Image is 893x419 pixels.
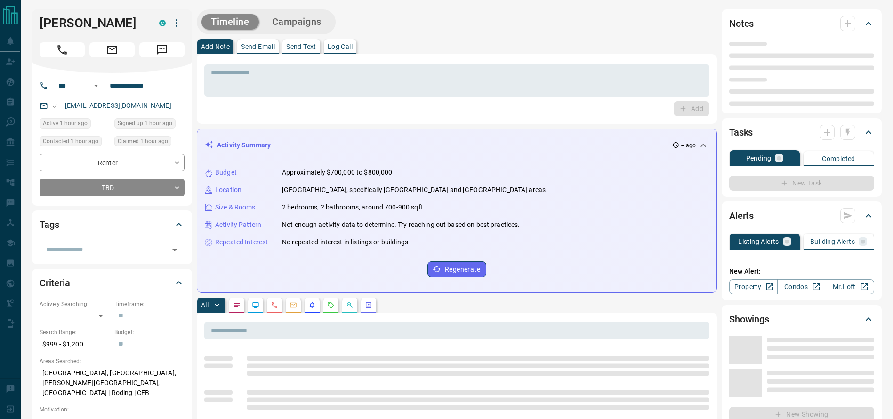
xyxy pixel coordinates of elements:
p: Send Text [286,43,316,50]
div: Criteria [40,272,185,294]
svg: Emails [290,301,297,309]
div: Alerts [729,204,874,227]
svg: Lead Browsing Activity [252,301,259,309]
svg: Agent Actions [365,301,372,309]
div: Mon Sep 15 2025 [40,136,110,149]
p: $999 - $1,200 [40,337,110,352]
span: Signed up 1 hour ago [118,119,172,128]
p: [GEOGRAPHIC_DATA], specifically [GEOGRAPHIC_DATA] and [GEOGRAPHIC_DATA] areas [282,185,546,195]
svg: Calls [271,301,278,309]
h2: Tags [40,217,59,232]
h1: [PERSON_NAME] [40,16,145,31]
span: Contacted 1 hour ago [43,137,98,146]
button: Campaigns [263,14,331,30]
p: Repeated Interest [215,237,268,247]
p: Completed [822,155,855,162]
p: Listing Alerts [738,238,779,245]
a: [EMAIL_ADDRESS][DOMAIN_NAME] [65,102,171,109]
svg: Email Valid [52,103,58,109]
p: Approximately $700,000 to $800,000 [282,168,392,177]
h2: Showings [729,312,769,327]
h2: Alerts [729,208,754,223]
a: Mr.Loft [826,279,874,294]
span: Active 1 hour ago [43,119,88,128]
p: No repeated interest in listings or buildings [282,237,408,247]
button: Open [168,243,181,257]
p: Building Alerts [810,238,855,245]
h2: Tasks [729,125,753,140]
div: Tasks [729,121,874,144]
div: Mon Sep 15 2025 [40,118,110,131]
div: condos.ca [159,20,166,26]
p: Not enough activity data to determine. Try reaching out based on best practices. [282,220,520,230]
p: 2 bedrooms, 2 bathrooms, around 700-900 sqft [282,202,423,212]
p: Motivation: [40,405,185,414]
svg: Notes [233,301,241,309]
span: Claimed 1 hour ago [118,137,168,146]
div: Showings [729,308,874,330]
p: Activity Summary [217,140,271,150]
div: Mon Sep 15 2025 [114,118,185,131]
p: Size & Rooms [215,202,256,212]
span: Email [89,42,135,57]
p: Send Email [241,43,275,50]
p: [GEOGRAPHIC_DATA], [GEOGRAPHIC_DATA], [PERSON_NAME][GEOGRAPHIC_DATA], [GEOGRAPHIC_DATA] | Roding ... [40,365,185,401]
p: All [201,302,209,308]
svg: Requests [327,301,335,309]
p: Activity Pattern [215,220,261,230]
div: Notes [729,12,874,35]
p: Areas Searched: [40,357,185,365]
p: Log Call [328,43,353,50]
a: Property [729,279,778,294]
div: TBD [40,179,185,196]
button: Regenerate [427,261,486,277]
p: New Alert: [729,266,874,276]
span: Message [139,42,185,57]
p: Location [215,185,241,195]
p: Search Range: [40,328,110,337]
p: Add Note [201,43,230,50]
button: Open [90,80,102,91]
span: Call [40,42,85,57]
button: Timeline [201,14,259,30]
p: Actively Searching: [40,300,110,308]
a: Condos [777,279,826,294]
h2: Notes [729,16,754,31]
svg: Opportunities [346,301,354,309]
p: Timeframe: [114,300,185,308]
svg: Listing Alerts [308,301,316,309]
div: Activity Summary-- ago [205,137,709,154]
p: -- ago [681,141,696,150]
div: Mon Sep 15 2025 [114,136,185,149]
div: Tags [40,213,185,236]
div: Renter [40,154,185,171]
p: Budget: [114,328,185,337]
h2: Criteria [40,275,70,290]
p: Pending [746,155,772,161]
p: Budget [215,168,237,177]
